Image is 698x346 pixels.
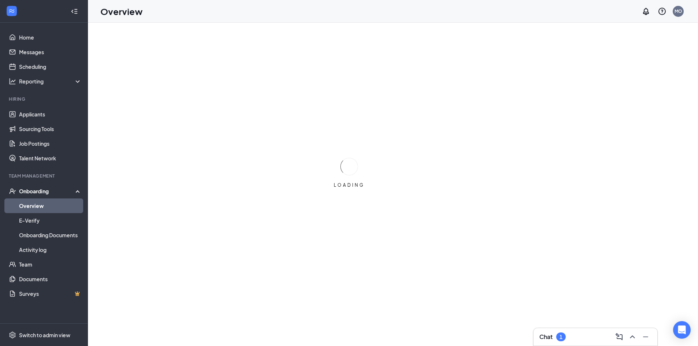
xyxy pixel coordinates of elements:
[9,331,16,339] svg: Settings
[539,333,553,341] h3: Chat
[19,187,75,195] div: Onboarding
[19,59,82,74] a: Scheduling
[71,8,78,15] svg: Collapse
[19,45,82,59] a: Messages
[100,5,143,18] h1: Overview
[642,7,650,16] svg: Notifications
[19,198,82,213] a: Overview
[19,107,82,122] a: Applicants
[19,242,82,257] a: Activity log
[9,78,16,85] svg: Analysis
[559,334,562,340] div: 1
[9,173,80,179] div: Team Management
[627,331,638,343] button: ChevronUp
[9,187,16,195] svg: UserCheck
[19,286,82,301] a: SurveysCrown
[19,272,82,286] a: Documents
[19,136,82,151] a: Job Postings
[19,151,82,165] a: Talent Network
[613,331,625,343] button: ComposeMessage
[673,321,691,339] div: Open Intercom Messenger
[331,182,368,188] div: LOADING
[641,332,650,341] svg: Minimize
[675,8,682,14] div: MO
[628,332,637,341] svg: ChevronUp
[19,122,82,136] a: Sourcing Tools
[8,7,15,15] svg: WorkstreamLogo
[19,213,82,228] a: E-Verify
[640,331,651,343] button: Minimize
[19,228,82,242] a: Onboarding Documents
[9,96,80,102] div: Hiring
[19,331,70,339] div: Switch to admin view
[615,332,624,341] svg: ComposeMessage
[658,7,666,16] svg: QuestionInfo
[19,257,82,272] a: Team
[19,30,82,45] a: Home
[19,78,82,85] div: Reporting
